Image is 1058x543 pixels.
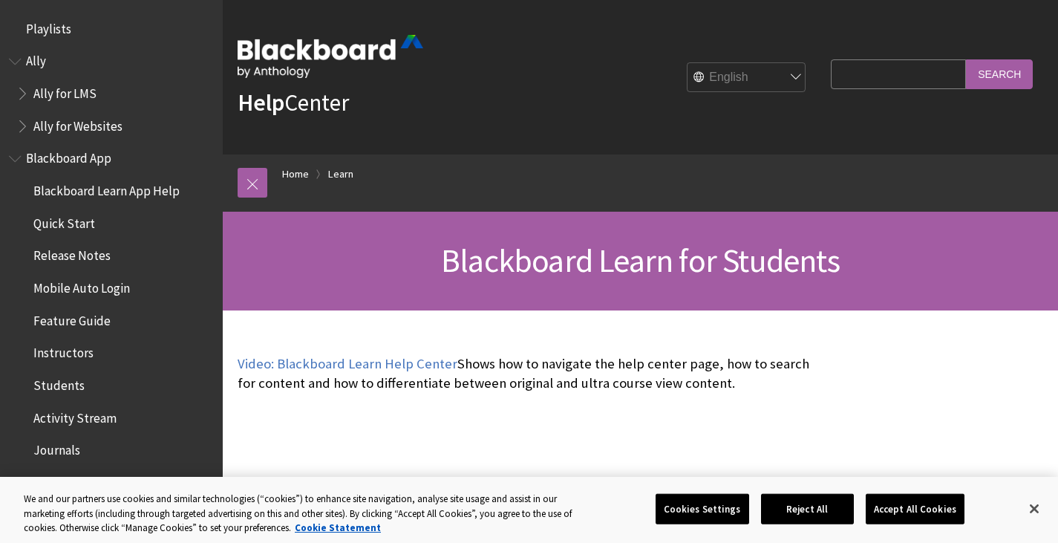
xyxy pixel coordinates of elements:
[33,438,80,458] span: Journals
[26,49,46,69] span: Ally
[33,178,180,198] span: Blackboard Learn App Help
[26,16,71,36] span: Playlists
[688,63,806,93] select: Site Language Selector
[238,354,823,393] p: Shows how to navigate the help center page, how to search for content and how to differentiate be...
[33,341,94,361] span: Instructors
[26,146,111,166] span: Blackboard App
[656,493,749,524] button: Cookies Settings
[282,165,309,183] a: Home
[966,59,1033,88] input: Search
[33,276,130,296] span: Mobile Auto Login
[9,16,214,42] nav: Book outline for Playlists
[33,308,111,328] span: Feature Guide
[33,211,95,231] span: Quick Start
[33,244,111,264] span: Release Notes
[33,470,174,490] span: Courses and Organizations
[33,81,97,101] span: Ally for LMS
[761,493,854,524] button: Reject All
[9,49,214,139] nav: Book outline for Anthology Ally Help
[33,114,123,134] span: Ally for Websites
[33,373,85,393] span: Students
[866,493,964,524] button: Accept All Cookies
[238,355,457,373] a: Video: Blackboard Learn Help Center
[238,88,349,117] a: HelpCenter
[328,165,353,183] a: Learn
[441,240,840,281] span: Blackboard Learn for Students
[1018,492,1051,525] button: Close
[238,35,423,78] img: Blackboard by Anthology
[24,492,582,536] div: We and our partners use cookies and similar technologies (“cookies”) to enhance site navigation, ...
[238,88,284,117] strong: Help
[295,521,381,534] a: More information about your privacy, opens in a new tab
[33,406,117,426] span: Activity Stream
